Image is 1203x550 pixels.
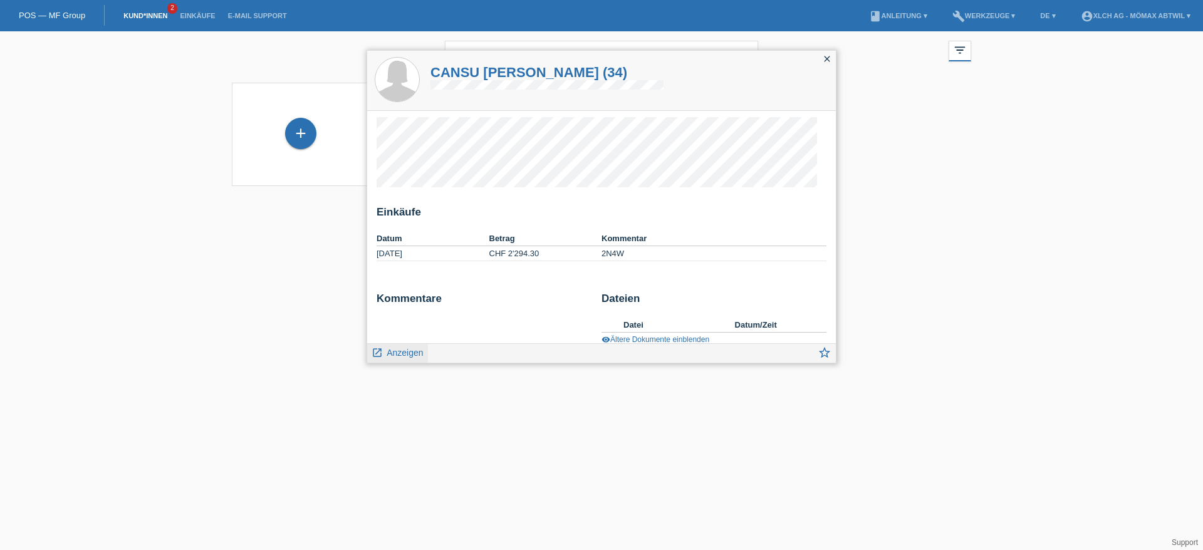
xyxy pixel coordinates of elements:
th: Datum [377,231,489,246]
th: Kommentar [601,231,826,246]
i: account_circle [1081,10,1093,23]
span: 2 [167,3,177,14]
h2: Einkäufe [377,206,826,225]
i: star_border [818,346,831,360]
i: close [822,54,832,64]
td: [DATE] [377,246,489,261]
a: visibilityÄltere Dokumente einblenden [601,335,709,344]
h2: Kommentare [377,293,592,311]
i: visibility [601,335,610,344]
a: CANSU [PERSON_NAME] (34) [430,65,664,80]
a: launch Anzeigen [372,344,424,360]
th: Datei [623,318,735,333]
a: bookAnleitung ▾ [863,12,934,19]
a: Support [1172,538,1198,547]
div: Kund*in hinzufügen [286,123,316,144]
a: star_border [818,347,831,363]
td: CHF 2'294.30 [489,246,602,261]
th: Betrag [489,231,602,246]
a: DE ▾ [1034,12,1061,19]
i: book [869,10,882,23]
h2: Dateien [601,293,826,311]
i: close [737,48,752,63]
span: Anzeigen [387,348,423,358]
a: account_circleXLCH AG - Mömax Abtwil ▾ [1075,12,1197,19]
i: filter_list [953,43,967,57]
a: Kund*innen [117,12,174,19]
i: build [952,10,965,23]
a: buildWerkzeuge ▾ [946,12,1022,19]
input: Suche... [445,41,758,70]
a: E-Mail Support [222,12,293,19]
i: launch [372,347,383,358]
a: Einkäufe [174,12,221,19]
th: Datum/Zeit [735,318,809,333]
a: POS — MF Group [19,11,85,20]
td: 2N4W [601,246,826,261]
